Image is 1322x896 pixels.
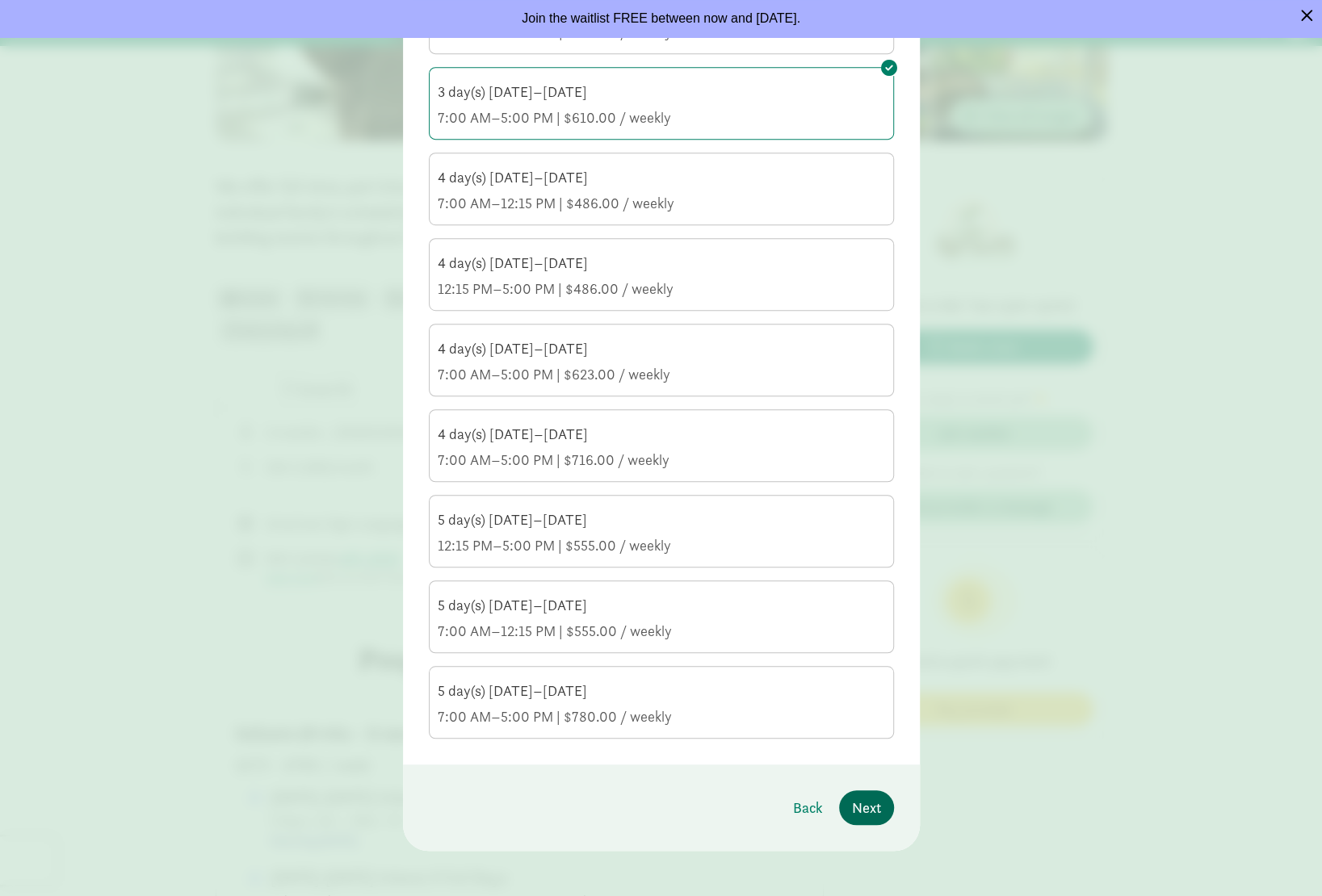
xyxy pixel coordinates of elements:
[438,108,885,128] div: 7:00 AM–5:00 PM | $610.00 / weekly
[438,510,885,530] div: 5 day(s) [DATE]–[DATE]
[839,790,894,825] button: Next
[438,279,885,299] div: 12:15 PM–5:00 PM | $486.00 / weekly
[438,339,885,358] div: 4 day(s) [DATE]–[DATE]
[438,681,885,701] div: 5 day(s) [DATE]–[DATE]
[438,536,885,555] div: 12:15 PM–5:00 PM | $555.00 / weekly
[438,425,885,444] div: 4 day(s) [DATE]–[DATE]
[438,622,885,641] div: 7:00 AM–12:15 PM | $555.00 / weekly
[438,168,885,187] div: 4 day(s) [DATE]–[DATE]
[780,790,836,825] button: Back
[438,365,885,384] div: 7:00 AM–5:00 PM | $623.00 / weekly
[438,596,885,615] div: 5 day(s) [DATE]–[DATE]
[438,82,885,102] div: 3 day(s) [DATE]–[DATE]
[852,797,881,819] span: Next
[438,253,885,273] div: 4 day(s) [DATE]–[DATE]
[438,194,885,213] div: 7:00 AM–12:15 PM | $486.00 / weekly
[438,707,885,726] div: 7:00 AM–5:00 PM | $780.00 / weekly
[438,450,885,470] div: 7:00 AM–5:00 PM | $716.00 / weekly
[793,797,823,819] span: Back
